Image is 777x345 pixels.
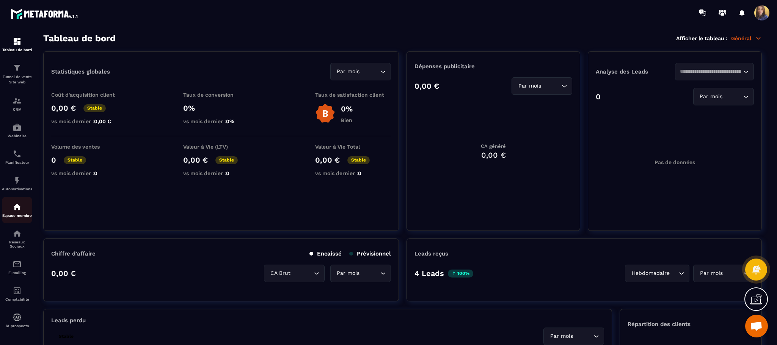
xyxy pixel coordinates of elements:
[2,240,32,248] p: Réseaux Sociaux
[630,269,671,278] span: Hebdomadaire
[13,176,22,185] img: automations
[698,269,724,278] span: Par mois
[13,96,22,105] img: formation
[2,324,32,328] p: IA prospects
[414,269,444,278] p: 4 Leads
[2,223,32,254] a: social-networksocial-networkRéseaux Sociaux
[51,170,127,176] p: vs mois dernier :
[315,103,335,124] img: b-badge-o.b3b20ee6.svg
[596,68,675,75] p: Analyse des Leads
[43,33,116,44] h3: Tableau de bord
[51,144,127,150] p: Volume des ventes
[83,104,106,112] p: Stable
[315,144,391,150] p: Valeur à Vie Total
[315,92,391,98] p: Taux de satisfaction client
[680,67,741,76] input: Search for option
[51,92,127,98] p: Coût d'acquisition client
[13,229,22,238] img: social-network
[347,156,370,164] p: Stable
[13,149,22,158] img: scheduler
[51,269,76,278] p: 0,00 €
[2,213,32,218] p: Espace membre
[64,156,86,164] p: Stable
[361,269,378,278] input: Search for option
[2,271,32,275] p: E-mailing
[693,88,754,105] div: Search for option
[13,260,22,269] img: email
[2,254,32,281] a: emailemailE-mailing
[543,82,560,90] input: Search for option
[13,123,22,132] img: automations
[51,118,127,124] p: vs mois dernier :
[349,250,391,257] p: Prévisionnel
[693,265,754,282] div: Search for option
[11,7,79,20] img: logo
[2,144,32,170] a: schedulerschedulerPlanificateur
[655,159,695,165] p: Pas de données
[55,332,77,340] p: Stable
[13,37,22,46] img: formation
[724,93,741,101] input: Search for option
[745,315,768,337] a: Ouvrir le chat
[51,103,76,113] p: 0,00 €
[671,269,677,278] input: Search for option
[13,286,22,295] img: accountant
[2,48,32,52] p: Tableau de bord
[309,250,342,257] p: Encaissé
[358,170,361,176] span: 0
[215,156,238,164] p: Stable
[292,269,312,278] input: Search for option
[94,170,97,176] span: 0
[2,74,32,85] p: Tunnel de vente Site web
[414,250,448,257] p: Leads reçus
[269,269,292,278] span: CA Brut
[724,269,741,278] input: Search for option
[183,144,259,150] p: Valeur à Vie (LTV)
[183,103,259,113] p: 0%
[330,265,391,282] div: Search for option
[2,58,32,91] a: formationformationTunnel de vente Site web
[335,67,361,76] span: Par mois
[2,31,32,58] a: formationformationTableau de bord
[698,93,724,101] span: Par mois
[548,332,575,340] span: Par mois
[675,63,754,80] div: Search for option
[2,134,32,138] p: Webinaire
[2,187,32,191] p: Automatisations
[628,321,754,328] p: Répartition des clients
[543,328,604,345] div: Search for option
[226,118,234,124] span: 0%
[676,35,727,41] p: Afficher le tableau :
[2,107,32,111] p: CRM
[2,197,32,223] a: automationsautomationsEspace membre
[341,117,353,123] p: Bien
[516,82,543,90] span: Par mois
[13,313,22,322] img: automations
[512,77,572,95] div: Search for option
[414,63,573,70] p: Dépenses publicitaire
[448,270,473,278] p: 100%
[183,92,259,98] p: Taux de conversion
[183,118,259,124] p: vs mois dernier :
[596,92,601,101] p: 0
[2,297,32,301] p: Comptabilité
[51,250,96,257] p: Chiffre d’affaire
[315,170,391,176] p: vs mois dernier :
[2,170,32,197] a: automationsautomationsAutomatisations
[264,265,325,282] div: Search for option
[2,117,32,144] a: automationsautomationsWebinaire
[13,63,22,72] img: formation
[183,155,208,165] p: 0,00 €
[2,91,32,117] a: formationformationCRM
[183,170,259,176] p: vs mois dernier :
[335,269,361,278] span: Par mois
[13,202,22,212] img: automations
[51,317,86,324] p: Leads perdu
[361,67,378,76] input: Search for option
[575,332,592,340] input: Search for option
[625,265,689,282] div: Search for option
[51,155,56,165] p: 0
[226,170,229,176] span: 0
[2,281,32,307] a: accountantaccountantComptabilité
[51,68,110,75] p: Statistiques globales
